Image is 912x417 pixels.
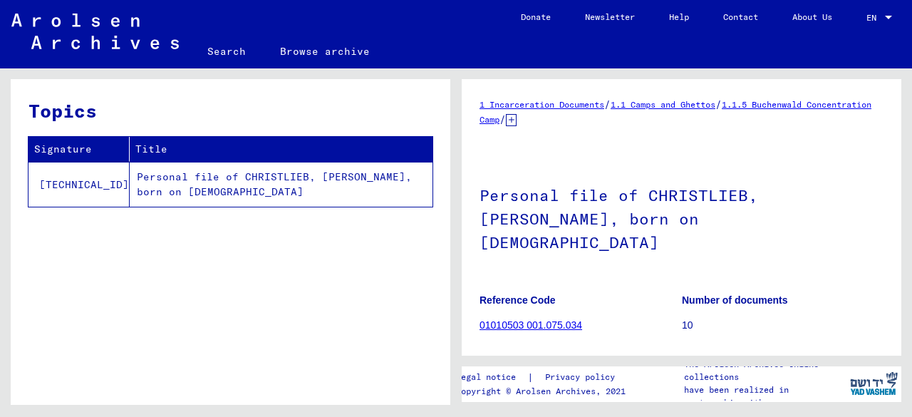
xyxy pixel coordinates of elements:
td: [TECHNICAL_ID] [28,162,130,207]
a: Privacy policy [534,370,632,385]
a: Legal notice [456,370,527,385]
th: Signature [28,137,130,162]
b: Reference Code [480,294,556,306]
span: / [604,98,611,110]
div: | [456,370,632,385]
b: Number of documents [682,294,788,306]
p: have been realized in partnership with [684,383,846,409]
p: Copyright © Arolsen Archives, 2021 [456,385,632,398]
span: / [499,113,506,125]
img: Arolsen_neg.svg [11,14,179,49]
a: Search [190,34,263,68]
p: The Arolsen Archives online collections [684,358,846,383]
a: 1.1 Camps and Ghettos [611,99,715,110]
a: 01010503 001.075.034 [480,319,582,331]
span: / [715,98,722,110]
img: yv_logo.png [847,366,901,401]
a: Browse archive [263,34,387,68]
p: 10 [682,318,883,333]
h1: Personal file of CHRISTLIEB, [PERSON_NAME], born on [DEMOGRAPHIC_DATA] [480,163,883,272]
td: Personal file of CHRISTLIEB, [PERSON_NAME], born on [DEMOGRAPHIC_DATA] [130,162,432,207]
h3: Topics [28,97,432,125]
span: EN [866,13,882,23]
th: Title [130,137,432,162]
a: 1 Incarceration Documents [480,99,604,110]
